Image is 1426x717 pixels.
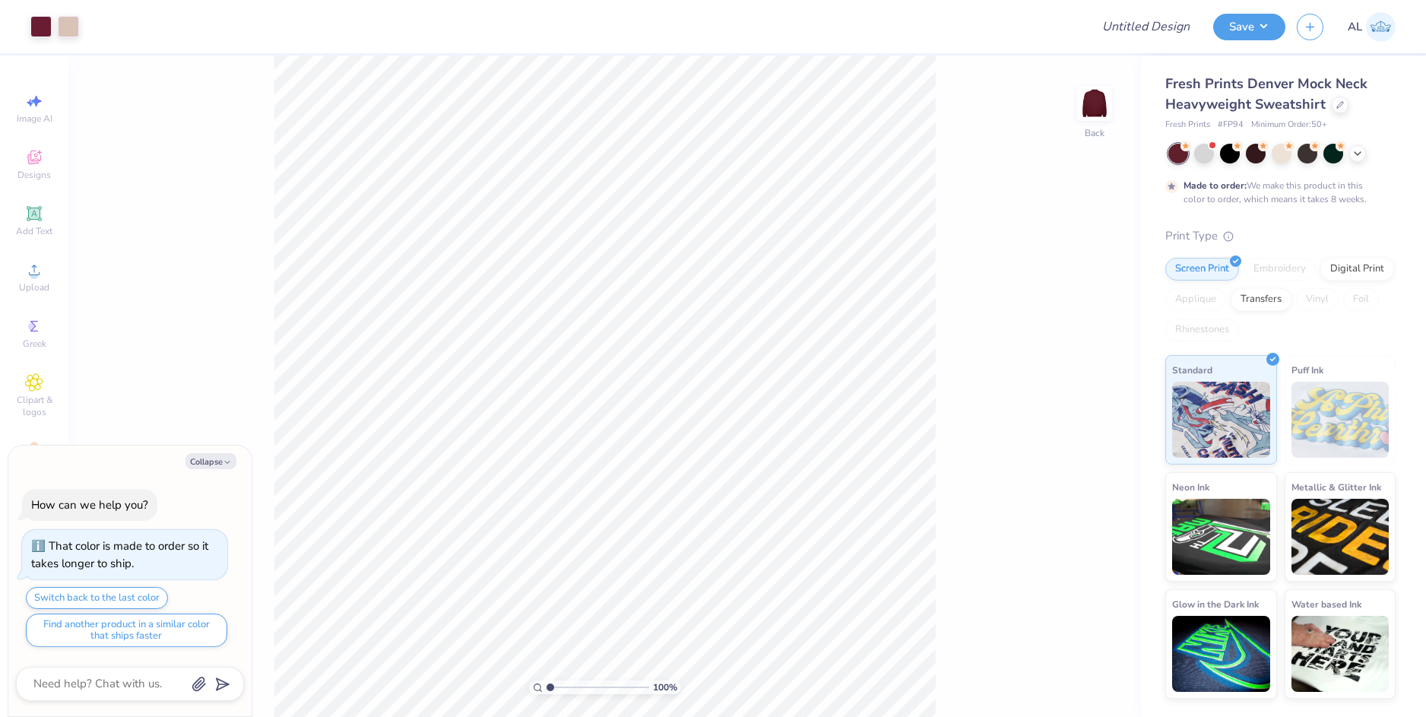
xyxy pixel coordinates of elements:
img: Back [1079,88,1110,119]
button: Find another product in a similar color that ships faster [26,614,227,647]
span: Image AI [17,113,52,125]
span: # FP94 [1218,119,1244,132]
img: Alyzza Lydia Mae Sobrino [1366,12,1396,42]
span: Puff Ink [1291,362,1323,378]
img: Standard [1172,382,1270,458]
img: Water based Ink [1291,616,1390,692]
span: 100 % [653,681,677,694]
div: Applique [1165,288,1226,311]
div: We make this product in this color to order, which means it takes 8 weeks. [1184,179,1371,206]
span: Upload [19,281,49,293]
a: AL [1348,12,1396,42]
div: Rhinestones [1165,319,1239,341]
input: Untitled Design [1090,11,1202,42]
span: Standard [1172,362,1212,378]
div: Back [1085,126,1104,140]
button: Save [1213,14,1285,40]
strong: Made to order: [1184,179,1247,192]
span: Metallic & Glitter Ink [1291,479,1381,495]
img: Neon Ink [1172,499,1270,575]
span: Greek [23,338,46,350]
img: Metallic & Glitter Ink [1291,499,1390,575]
span: Water based Ink [1291,596,1361,612]
div: Vinyl [1296,288,1339,311]
button: Collapse [185,453,236,469]
div: Foil [1343,288,1379,311]
span: Fresh Prints Denver Mock Neck Heavyweight Sweatshirt [1165,75,1367,113]
span: Glow in the Dark Ink [1172,596,1259,612]
div: Print Type [1165,227,1396,245]
img: Glow in the Dark Ink [1172,616,1270,692]
span: Minimum Order: 50 + [1251,119,1327,132]
span: Designs [17,169,51,181]
div: Transfers [1231,288,1291,311]
div: How can we help you? [31,497,148,512]
button: Switch back to the last color [26,587,168,609]
div: Embroidery [1244,258,1316,281]
span: Neon Ink [1172,479,1209,495]
span: AL [1348,18,1362,36]
span: Clipart & logos [8,394,61,418]
div: Screen Print [1165,258,1239,281]
span: Fresh Prints [1165,119,1210,132]
span: Add Text [16,225,52,237]
div: That color is made to order so it takes longer to ship. [31,538,208,571]
div: Digital Print [1320,258,1394,281]
img: Puff Ink [1291,382,1390,458]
